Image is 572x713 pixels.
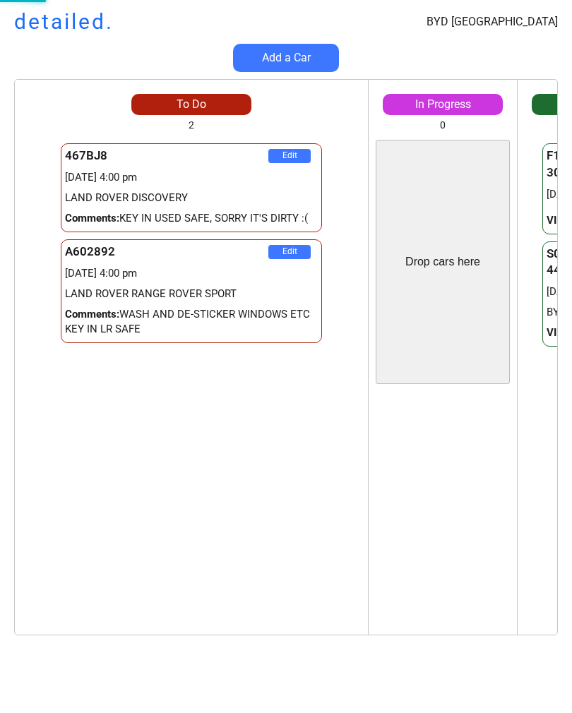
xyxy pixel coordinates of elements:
[233,44,339,72] button: Add a Car
[65,212,119,224] strong: Comments:
[65,244,268,260] div: A602892
[547,326,566,339] strong: VIP:
[383,97,503,112] div: In Progress
[131,97,251,112] div: To Do
[65,191,318,205] div: LAND ROVER DISCOVERY
[14,7,114,37] h1: detailed.
[268,149,311,163] button: Edit
[427,14,558,30] div: BYD [GEOGRAPHIC_DATA]
[405,254,480,270] div: Drop cars here
[65,307,318,337] div: WASH AND DE-STICKER WINDOWS ETC KEY IN LR SAFE
[547,214,566,227] strong: VIP:
[189,119,194,133] div: 2
[65,287,318,301] div: LAND ROVER RANGE ROVER SPORT
[268,245,311,259] button: Edit
[65,211,318,226] div: KEY IN USED SAFE, SORRY IT'S DIRTY :(
[440,119,446,133] div: 0
[65,308,119,320] strong: Comments:
[65,148,268,164] div: 467BJ8
[65,170,318,185] div: [DATE] 4:00 pm
[65,266,318,281] div: [DATE] 4:00 pm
